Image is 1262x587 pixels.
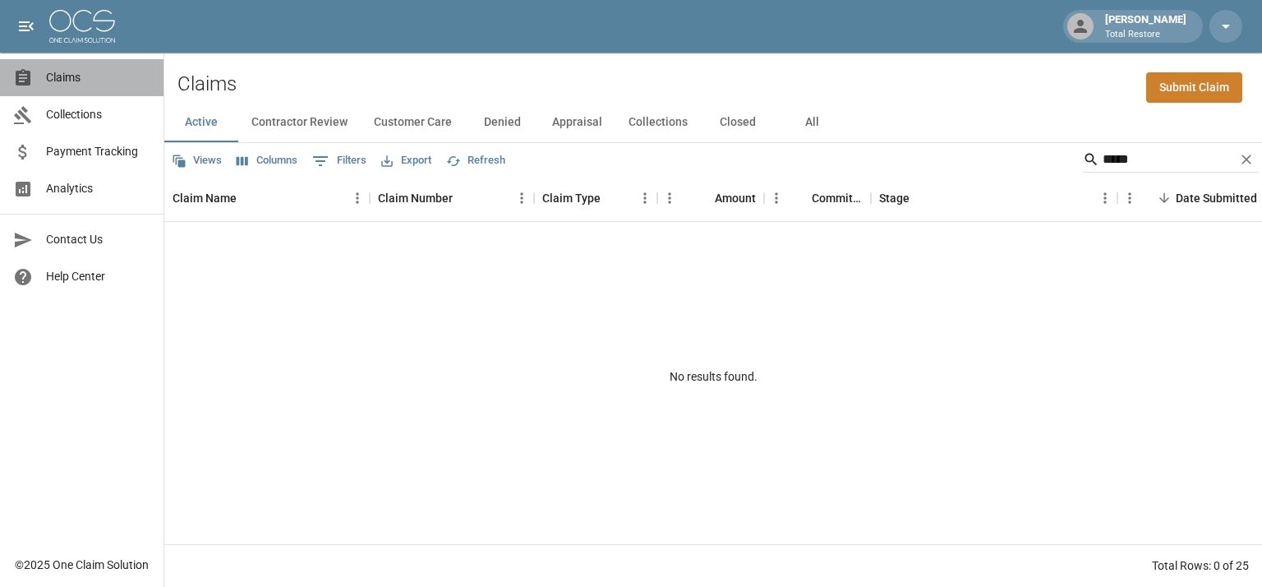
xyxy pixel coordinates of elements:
div: dynamic tabs [164,103,1262,142]
div: Committed Amount [764,175,871,221]
button: Menu [1093,186,1117,210]
button: Sort [453,187,476,210]
div: Total Rows: 0 of 25 [1152,557,1249,574]
span: Payment Tracking [46,143,150,160]
button: Select columns [233,148,302,173]
img: ocs-logo-white-transparent.png [49,10,115,43]
button: Clear [1234,147,1259,172]
button: Sort [692,187,715,210]
button: Contractor Review [238,103,361,142]
span: Analytics [46,180,150,197]
button: Sort [601,187,624,210]
div: Amount [715,175,756,221]
button: Menu [509,186,534,210]
h2: Claims [177,72,237,96]
div: Claim Number [378,175,453,221]
div: Amount [657,175,764,221]
button: open drawer [10,10,43,43]
span: Contact Us [46,231,150,248]
button: Sort [1153,187,1176,210]
div: No results found. [164,222,1262,532]
div: © 2025 One Claim Solution [15,557,149,573]
button: Appraisal [539,103,615,142]
div: Claim Name [173,175,237,221]
div: [PERSON_NAME] [1098,12,1193,41]
button: Menu [345,186,370,210]
button: Menu [1117,186,1142,210]
div: Committed Amount [812,175,863,221]
span: Claims [46,69,150,86]
button: Sort [237,187,260,210]
button: Export [377,148,435,173]
div: Claim Number [370,175,534,221]
button: Active [164,103,238,142]
button: Menu [633,186,657,210]
p: Total Restore [1105,28,1186,42]
div: Claim Type [542,175,601,221]
button: Refresh [442,148,509,173]
div: Stage [879,175,910,221]
button: Menu [657,186,682,210]
button: All [775,103,849,142]
button: Customer Care [361,103,465,142]
a: Submit Claim [1146,72,1242,103]
button: Closed [701,103,775,142]
button: Sort [910,187,933,210]
span: Help Center [46,268,150,285]
div: Claim Type [534,175,657,221]
button: Collections [615,103,701,142]
div: Stage [871,175,1117,221]
button: Views [168,148,226,173]
span: Collections [46,106,150,123]
button: Menu [764,186,789,210]
div: Search [1083,146,1259,176]
button: Denied [465,103,539,142]
button: Show filters [308,148,371,174]
div: Claim Name [164,175,370,221]
div: Date Submitted [1176,175,1257,221]
button: Sort [789,187,812,210]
